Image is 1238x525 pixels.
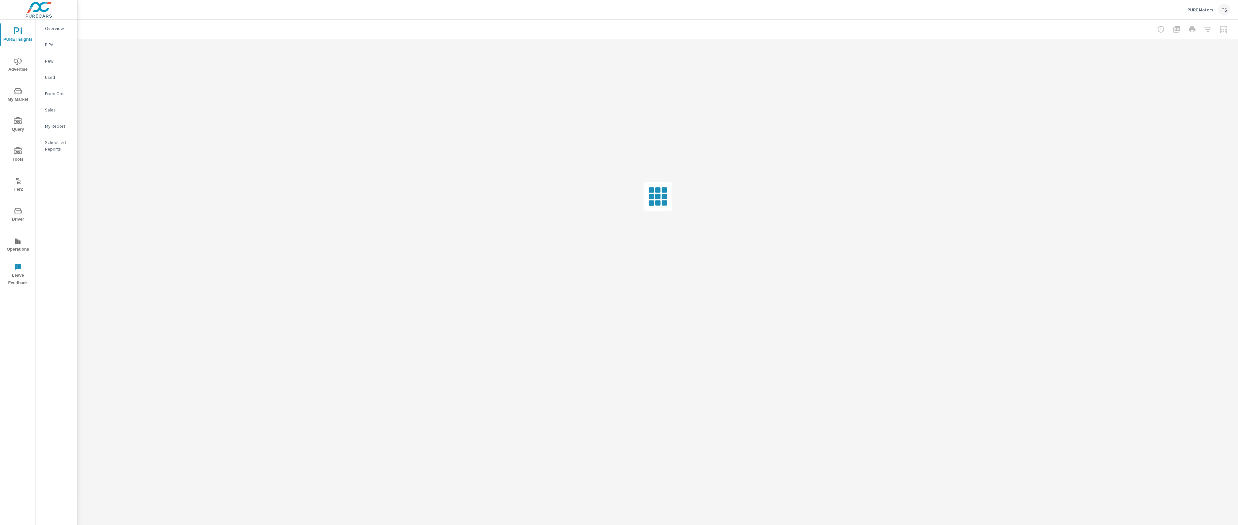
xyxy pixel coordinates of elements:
[45,25,72,32] p: Overview
[45,107,72,113] p: Sales
[36,89,77,98] div: Fixed Ops
[2,147,34,163] span: Tools
[1218,4,1230,16] div: TS
[2,263,34,287] span: Leave Feedback
[36,56,77,66] div: New
[45,139,72,152] p: Scheduled Reports
[36,105,77,115] div: Sales
[45,41,72,48] p: PIPA
[2,237,34,253] span: Operations
[45,123,72,129] p: My Report
[45,90,72,97] p: Fixed Ops
[45,74,72,80] p: Used
[36,121,77,131] div: My Report
[36,40,77,50] div: PIPA
[2,57,34,73] span: Advertise
[36,138,77,154] div: Scheduled Reports
[0,20,36,289] div: nav menu
[36,23,77,33] div: Overview
[2,27,34,43] span: PURE Insights
[2,177,34,193] span: Tier2
[45,58,72,64] p: New
[36,72,77,82] div: Used
[2,207,34,223] span: Driver
[2,87,34,103] span: My Market
[1187,7,1213,13] p: PURE Motors
[2,117,34,133] span: Query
